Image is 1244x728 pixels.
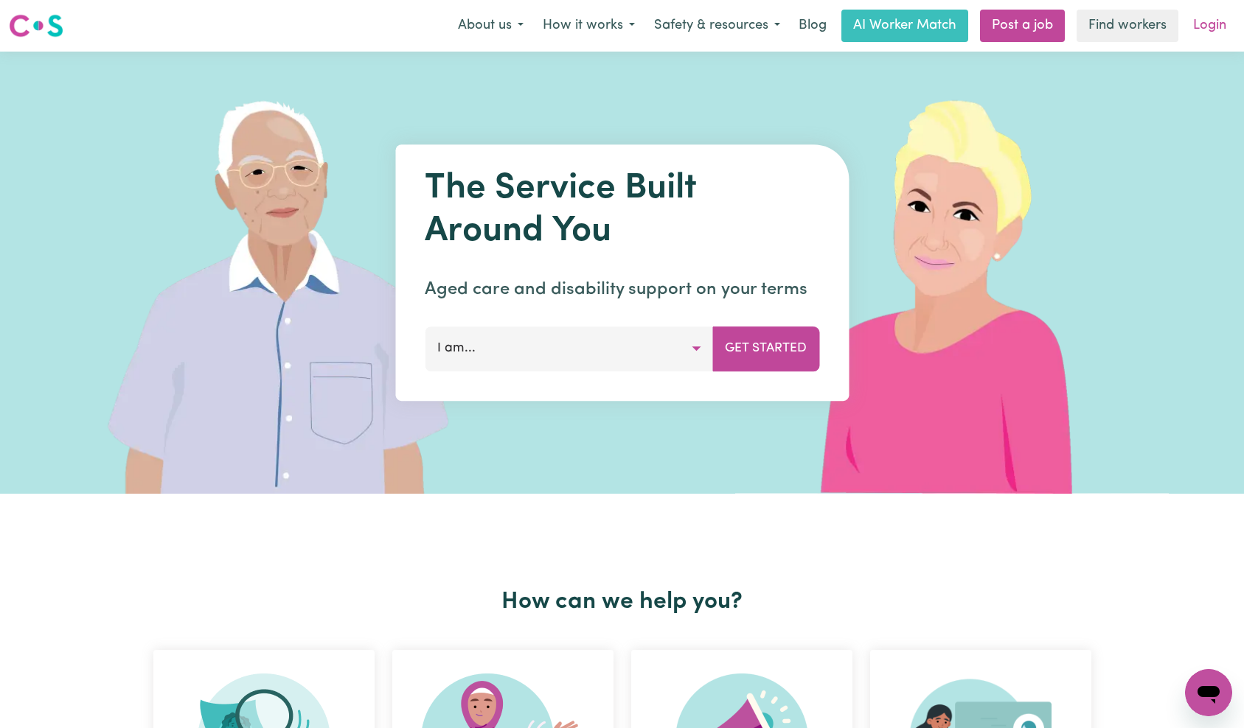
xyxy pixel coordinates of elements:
h2: How can we help you? [145,588,1100,616]
button: Safety & resources [644,10,790,41]
p: Aged care and disability support on your terms [425,276,819,303]
button: About us [448,10,533,41]
a: Post a job [980,10,1065,42]
a: AI Worker Match [841,10,968,42]
button: How it works [533,10,644,41]
a: Careseekers logo [9,9,63,43]
a: Login [1184,10,1235,42]
a: Find workers [1077,10,1178,42]
a: Blog [790,10,835,42]
button: Get Started [712,326,819,371]
h1: The Service Built Around You [425,168,819,253]
img: Careseekers logo [9,13,63,39]
iframe: Button to launch messaging window [1185,669,1232,716]
button: I am... [425,326,713,371]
